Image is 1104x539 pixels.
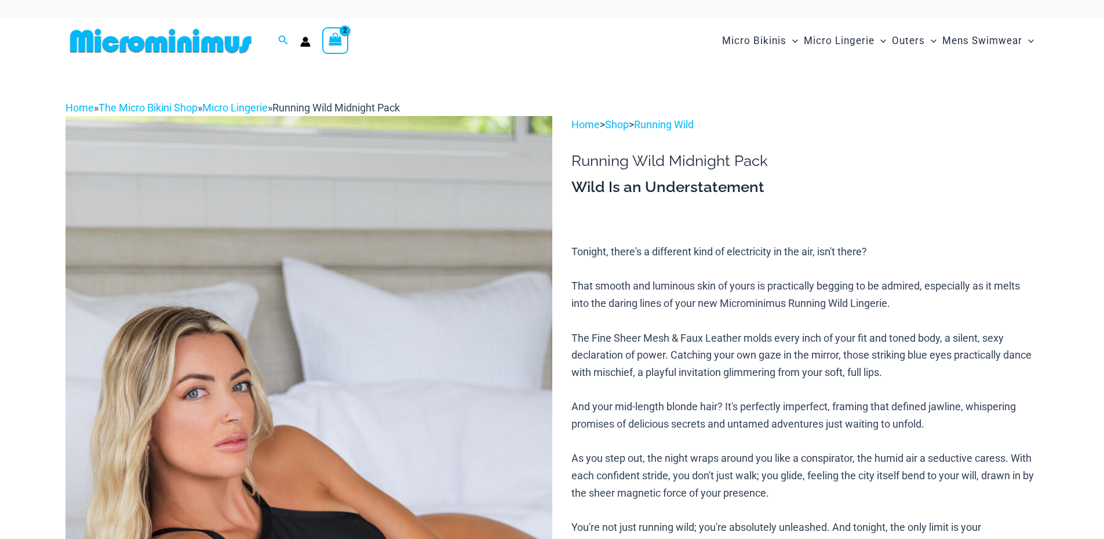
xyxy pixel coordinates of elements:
[605,118,629,131] a: Shop
[804,26,875,56] span: Micro Lingerie
[801,23,889,59] a: Micro LingerieMenu ToggleMenu Toggle
[571,152,1039,170] h1: Running Wild Midnight Pack
[571,118,600,131] a: Home
[875,26,886,56] span: Menu Toggle
[300,37,311,47] a: Account icon link
[717,21,1039,60] nav: Site Navigation
[722,26,786,56] span: Micro Bikinis
[571,116,1039,133] p: > >
[939,23,1037,59] a: Mens SwimwearMenu ToggleMenu Toggle
[322,27,349,54] a: View Shopping Cart, 2 items
[65,28,256,54] img: MM SHOP LOGO FLAT
[889,23,939,59] a: OutersMenu ToggleMenu Toggle
[786,26,798,56] span: Menu Toggle
[719,23,801,59] a: Micro BikinisMenu ToggleMenu Toggle
[272,102,400,114] span: Running Wild Midnight Pack
[99,102,198,114] a: The Micro Bikini Shop
[942,26,1022,56] span: Mens Swimwear
[892,26,925,56] span: Outers
[1022,26,1034,56] span: Menu Toggle
[65,102,400,114] span: » » »
[278,34,289,48] a: Search icon link
[202,102,268,114] a: Micro Lingerie
[571,178,1039,197] h3: Wild Is an Understatement
[634,118,694,131] a: Running Wild
[925,26,937,56] span: Menu Toggle
[65,102,94,114] a: Home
